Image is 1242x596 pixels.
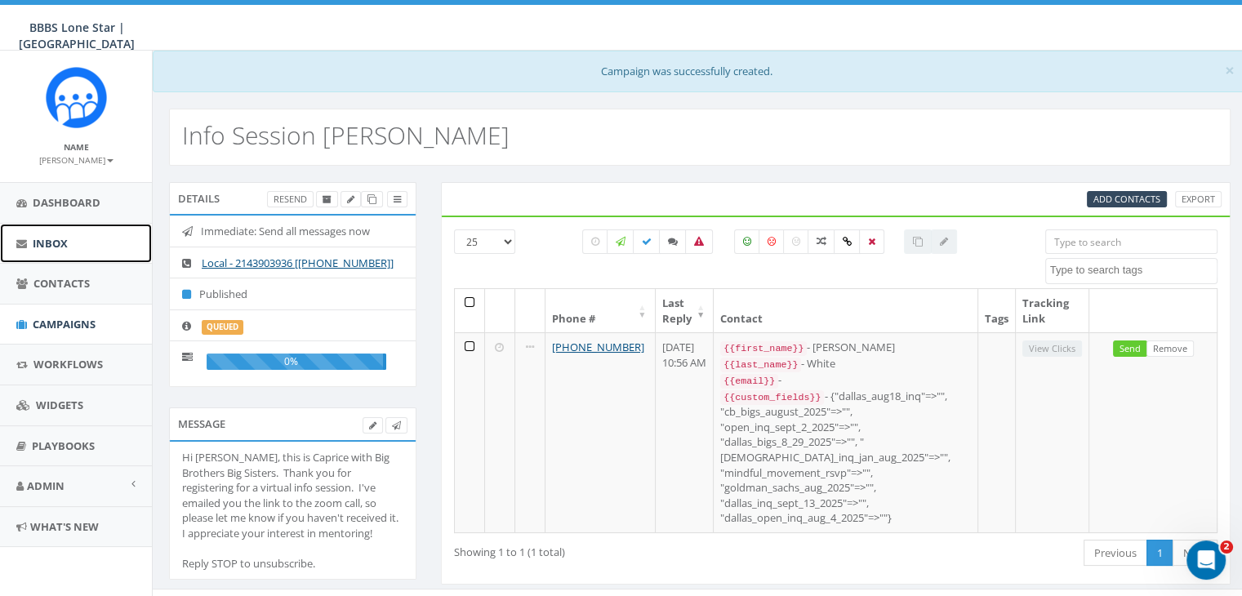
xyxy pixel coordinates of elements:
th: Contact [714,289,978,332]
div: - [720,372,971,389]
img: Rally_Corp_Icon.png [46,67,107,128]
th: Phone #: activate to sort column ascending [545,289,656,332]
i: Published [182,289,199,300]
span: Add Contacts [1093,193,1160,205]
textarea: Search [1050,263,1217,278]
a: Previous [1084,540,1147,567]
code: {{custom_fields}} [720,390,824,405]
th: Tracking Link [1016,289,1089,332]
th: Last Reply: activate to sort column ascending [656,289,714,332]
th: Tags [978,289,1016,332]
label: Removed [859,229,884,254]
span: BBBS Lone Star | [GEOGRAPHIC_DATA] [19,20,135,51]
iframe: Intercom live chat [1186,540,1226,580]
div: - White [720,356,971,372]
small: [PERSON_NAME] [39,154,114,166]
span: Contacts [33,276,90,291]
label: Mixed [808,229,835,254]
label: Pending [582,229,608,254]
div: - [PERSON_NAME] [720,340,971,356]
a: Next [1173,540,1218,567]
code: {{first_name}} [720,341,807,356]
a: Remove [1146,340,1194,358]
label: Sending [607,229,634,254]
span: Playbooks [32,438,95,453]
div: Showing 1 to 1 (1 total) [454,538,758,560]
a: [PERSON_NAME] [39,152,114,167]
div: Details [169,182,416,215]
span: Inbox [33,236,68,251]
label: Negative [759,229,785,254]
label: Positive [734,229,760,254]
a: Resend [267,191,314,208]
span: 2 [1220,540,1233,554]
span: CSV files only [1093,193,1160,205]
label: Replied [659,229,687,254]
span: Edit Campaign Title [347,193,354,205]
a: [PHONE_NUMBER] [552,340,644,354]
a: Export [1175,191,1222,208]
li: Published [170,278,416,310]
span: Send Test Message [392,419,401,431]
span: Workflows [33,357,103,371]
span: Edit Campaign Body [369,419,376,431]
span: Archive Campaign [323,193,332,205]
td: [DATE] 10:56 AM [656,332,714,532]
label: Neutral [783,229,809,254]
li: Immediate: Send all messages now [170,216,416,247]
span: Widgets [36,398,83,412]
button: Close [1225,62,1235,79]
code: {{last_name}} [720,358,801,372]
span: Admin [27,478,65,493]
input: Type to search [1045,229,1218,254]
small: Name [64,141,89,153]
h2: Info Session [PERSON_NAME] [182,122,510,149]
label: queued [202,320,243,335]
span: Dashboard [33,195,100,210]
div: - {"dallas_aug18_inq"=>"", "cb_bigs_august_2025"=>"", "open_inq_sept_2_2025"=>"", "dallas_bigs_8_... [720,389,971,526]
a: Send [1113,340,1147,358]
code: {{email}} [720,374,778,389]
label: Bounced [685,229,713,254]
div: Message [169,407,416,440]
a: 1 [1146,540,1173,567]
div: Hi [PERSON_NAME], this is Caprice with Big Brothers Big Sisters. Thank you for registering for a ... [182,450,403,572]
span: Clone Campaign [367,193,376,205]
span: What's New [30,519,99,534]
span: × [1225,59,1235,82]
i: Immediate: Send all messages now [182,226,201,237]
div: 0% [207,354,386,370]
a: Local - 2143903936 [[PHONE_NUMBER]] [202,256,394,270]
a: Add Contacts [1087,191,1167,208]
label: Link Clicked [834,229,861,254]
label: Delivered [633,229,661,254]
span: View Campaign Delivery Statistics [394,193,401,205]
span: Campaigns [33,317,96,331]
